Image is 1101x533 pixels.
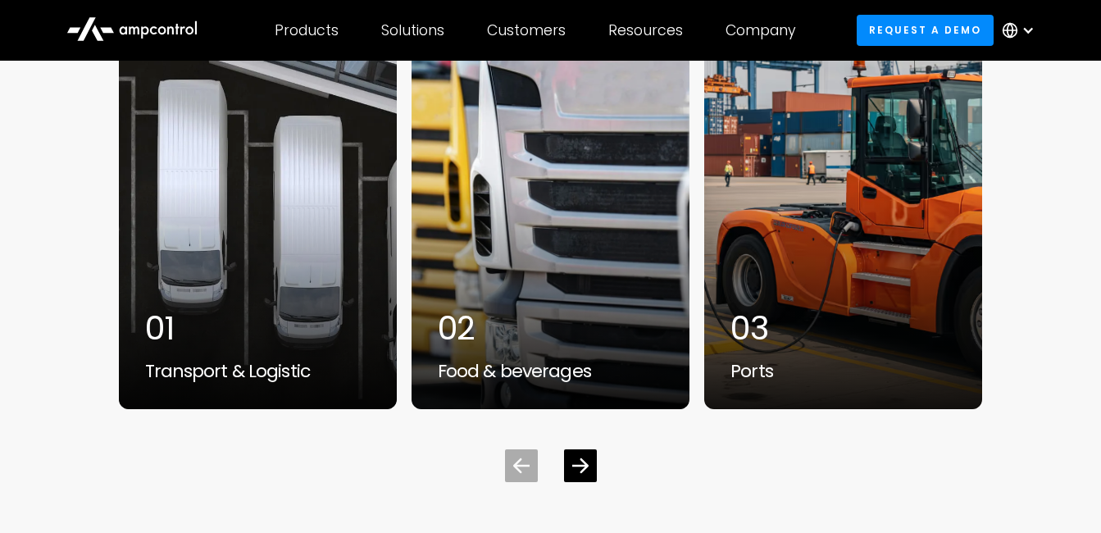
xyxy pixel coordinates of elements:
[505,449,538,482] div: Previous slide
[726,21,796,39] div: Company
[145,308,371,348] div: 01
[564,449,597,482] div: Next slide
[145,361,371,382] div: Transport & Logistic
[608,21,683,39] div: Resources
[857,15,994,45] a: Request a demo
[487,21,566,39] div: Customers
[275,21,339,39] div: Products
[381,21,444,39] div: Solutions
[730,308,956,348] div: 03
[438,308,663,348] div: 02
[730,361,956,382] div: Ports
[438,361,663,382] div: Food & beverages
